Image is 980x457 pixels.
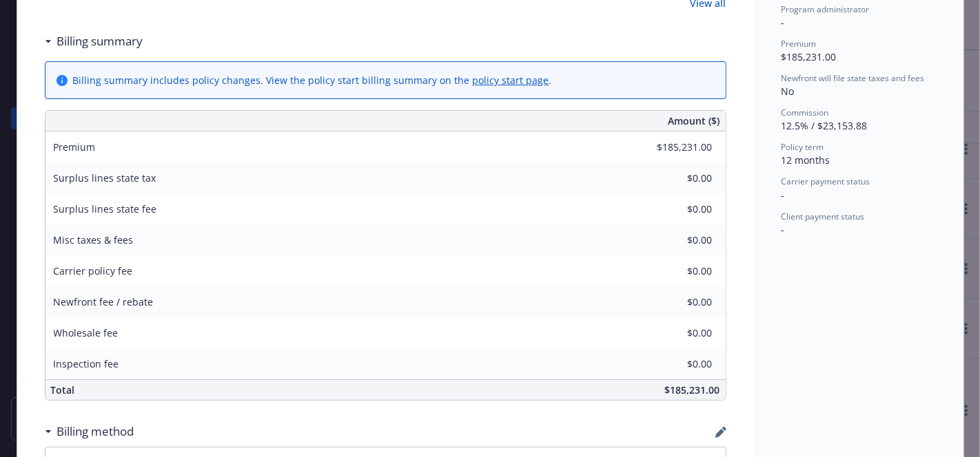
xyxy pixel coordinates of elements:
[631,137,721,158] input: 0.00
[57,423,134,440] h3: Billing method
[631,199,721,220] input: 0.00
[782,176,870,187] span: Carrier payment status
[782,85,795,98] span: No
[782,3,870,15] span: Program administrator
[665,383,720,396] span: $185,231.00
[782,153,830,167] span: 12 months
[54,326,119,339] span: Wholesale fee
[631,354,721,374] input: 0.00
[631,323,721,343] input: 0.00
[782,141,824,153] span: Policy term
[57,32,143,50] h3: Billing summary
[782,72,925,84] span: Newfront will file state taxes and fees
[45,32,143,50] div: Billing summary
[782,38,817,50] span: Premium
[54,295,154,308] span: Newfront fee / rebate
[631,292,721,312] input: 0.00
[54,140,96,153] span: Premium
[668,114,720,128] span: Amount ($)
[631,168,721,189] input: 0.00
[54,233,134,246] span: Misc taxes & fees
[631,230,721,251] input: 0.00
[54,264,133,277] span: Carrier policy fee
[782,119,868,132] span: 12.5% / $23,153.88
[473,74,549,87] a: policy start page
[782,211,865,222] span: Client payment status
[51,383,75,396] span: Total
[73,73,552,87] div: Billing summary includes policy changes. View the policy start billing summary on the .
[54,202,157,215] span: Surplus lines state fee
[782,16,785,29] span: -
[45,423,134,440] div: Billing method
[54,171,156,184] span: Surplus lines state tax
[631,261,721,281] input: 0.00
[782,189,785,202] span: -
[782,223,785,236] span: -
[782,50,837,63] span: $185,231.00
[782,107,829,118] span: Commission
[54,357,119,370] span: Inspection fee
